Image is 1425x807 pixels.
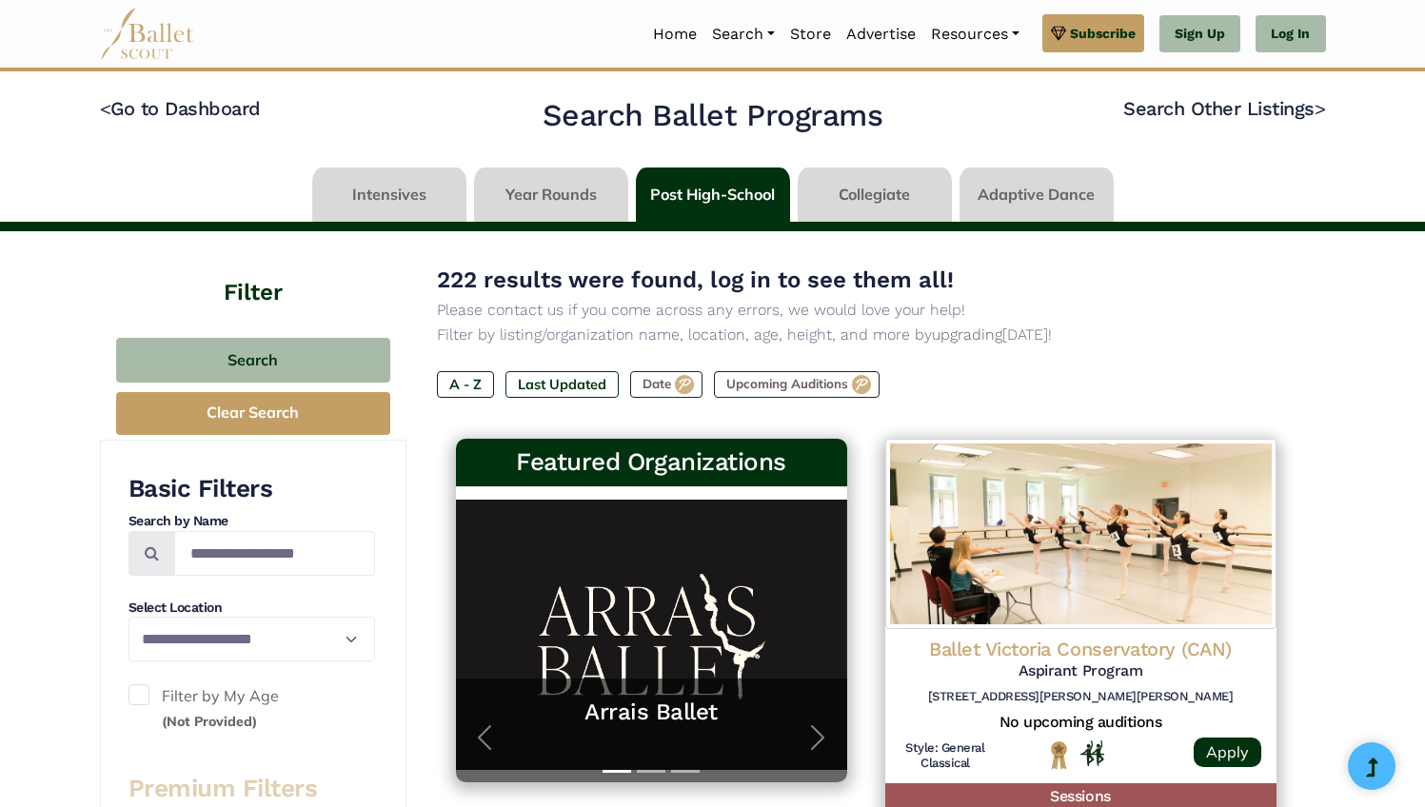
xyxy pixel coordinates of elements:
[603,760,631,782] button: Slide 1
[129,684,375,733] label: Filter by My Age
[437,371,494,398] label: A - Z
[782,14,839,54] a: Store
[1042,14,1144,52] a: Subscribe
[437,266,954,293] span: 222 results were found, log in to see them all!
[1080,740,1104,765] img: In Person
[932,325,1002,344] a: upgrading
[901,637,1261,661] h4: Ballet Victoria Conservatory (CAN)
[794,167,956,222] li: Collegiate
[129,773,375,805] h3: Premium Filters
[901,689,1261,705] h6: [STREET_ADDRESS][PERSON_NAME][PERSON_NAME]
[901,713,1261,733] h5: No upcoming auditions
[1159,15,1240,53] a: Sign Up
[901,740,991,773] h6: Style: General Classical
[923,14,1027,54] a: Resources
[1051,23,1066,44] img: gem.svg
[1070,23,1136,44] span: Subscribe
[839,14,923,54] a: Advertise
[471,446,832,479] h3: Featured Organizations
[100,97,261,120] a: <Go to Dashboard
[116,338,390,383] button: Search
[901,661,1261,681] h5: Aspirant Program
[885,439,1277,629] img: Logo
[129,512,375,531] h4: Search by Name
[308,167,470,222] li: Intensives
[671,760,700,782] button: Slide 3
[704,14,782,54] a: Search
[100,231,406,309] h4: Filter
[637,760,665,782] button: Slide 2
[1315,96,1326,120] code: >
[1123,97,1325,120] a: Search Other Listings>
[543,96,882,136] h2: Search Ballet Programs
[129,599,375,618] h4: Select Location
[1047,740,1071,770] img: National
[1194,738,1261,767] a: Apply
[437,298,1296,323] p: Please contact us if you come across any errors, we would love your help!
[475,698,828,727] a: Arrais Ballet
[956,167,1118,222] li: Adaptive Dance
[162,713,257,730] small: (Not Provided)
[630,371,703,398] label: Date
[714,371,880,398] label: Upcoming Auditions
[1256,15,1325,53] a: Log In
[129,473,375,505] h3: Basic Filters
[116,392,390,435] button: Clear Search
[100,96,111,120] code: <
[470,167,632,222] li: Year Rounds
[632,167,794,222] li: Post High-School
[174,531,375,576] input: Search by names...
[505,371,619,398] label: Last Updated
[437,323,1296,347] p: Filter by listing/organization name, location, age, height, and more by [DATE]!
[645,14,704,54] a: Home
